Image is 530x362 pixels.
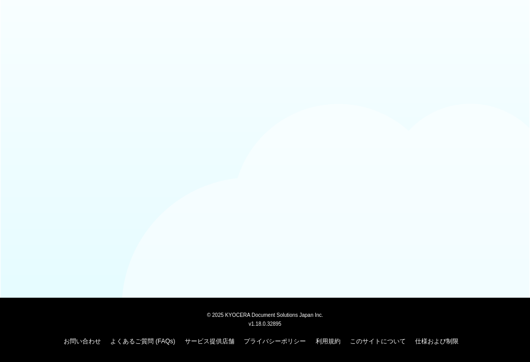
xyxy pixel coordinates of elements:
[415,338,459,345] a: 仕様および制限
[64,338,101,345] a: お問い合わせ
[248,321,281,327] span: v1.18.0.32895
[110,338,175,345] a: よくあるご質問 (FAQs)
[244,338,306,345] a: プライバシーポリシー
[350,338,406,345] a: このサイトについて
[185,338,234,345] a: サービス提供店舗
[207,311,323,318] span: © 2025 KYOCERA Document Solutions Japan Inc.
[316,338,341,345] a: 利用規約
